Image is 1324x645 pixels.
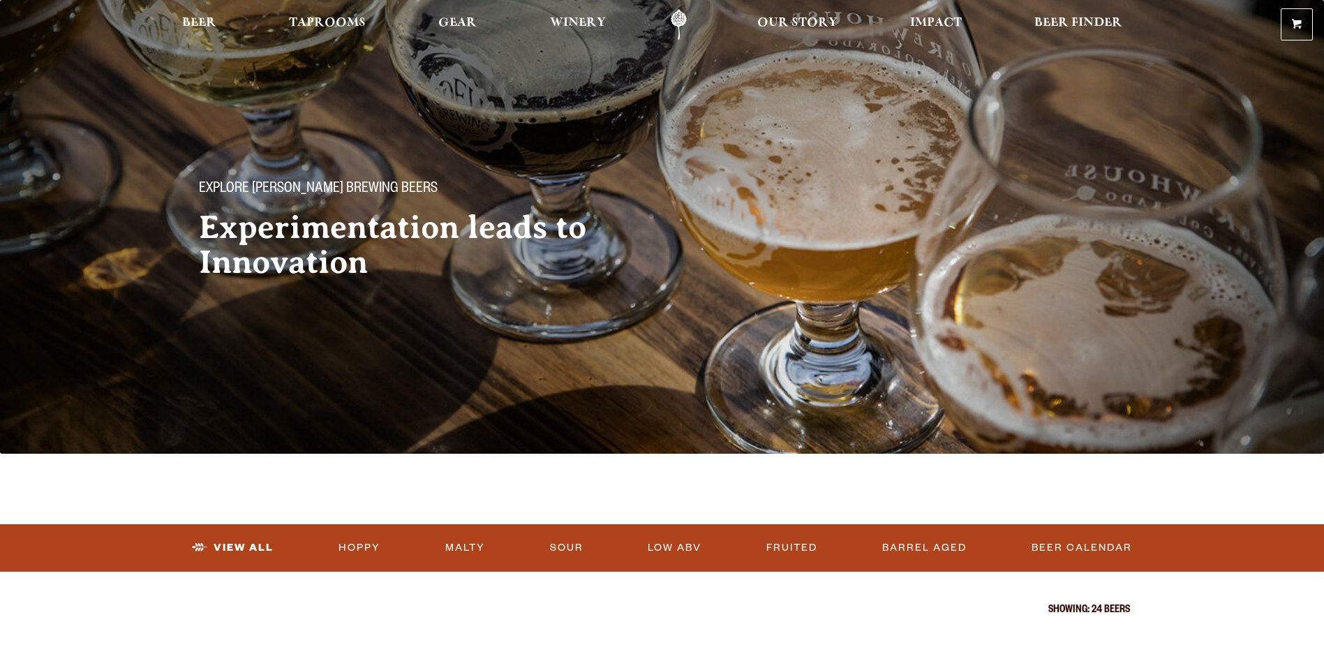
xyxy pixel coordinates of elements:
[333,532,386,564] a: Hoppy
[186,532,279,564] a: View All
[877,532,972,564] a: Barrel Aged
[199,181,438,199] span: Explore [PERSON_NAME] Brewing Beers
[440,532,491,564] a: Malty
[541,9,615,40] a: Winery
[199,210,634,280] h2: Experimentation leads to Innovation
[182,17,216,29] span: Beer
[761,532,823,564] a: Fruited
[910,17,962,29] span: Impact
[1025,9,1131,40] a: Beer Finder
[280,9,375,40] a: Taprooms
[544,532,589,564] a: Sour
[1034,17,1122,29] span: Beer Finder
[195,605,1130,616] p: Showing: 24 Beers
[438,17,477,29] span: Gear
[653,9,705,40] a: Odell Home
[429,9,486,40] a: Gear
[757,17,838,29] span: Our Story
[748,9,847,40] a: Our Story
[642,532,707,564] a: Low ABV
[550,17,606,29] span: Winery
[901,9,971,40] a: Impact
[173,9,225,40] a: Beer
[1026,532,1138,564] a: Beer Calendar
[289,17,366,29] span: Taprooms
